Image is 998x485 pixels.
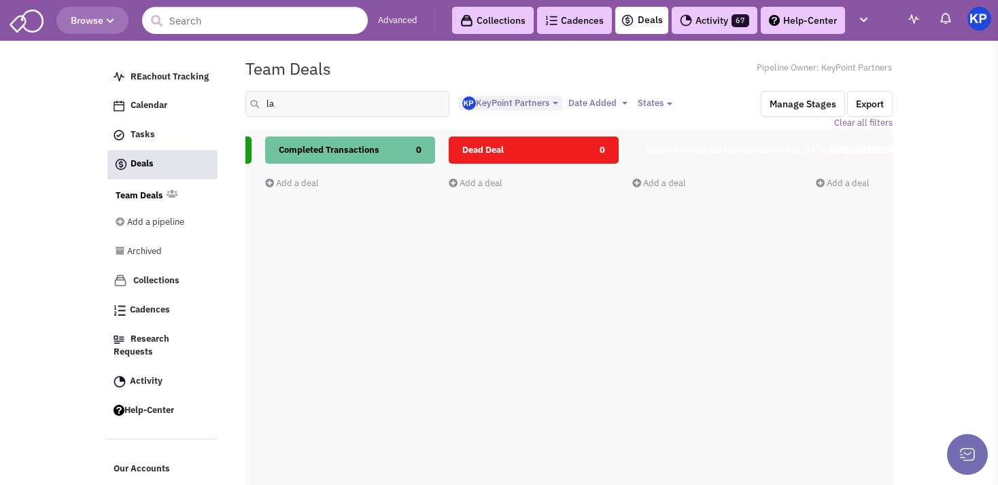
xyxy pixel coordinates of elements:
[769,15,780,26] img: help.png
[133,274,179,286] span: Collections
[245,91,449,117] input: Search deals
[416,137,421,164] span: 0
[10,7,44,33] img: SmartAdmin
[116,190,163,202] a: Team Deals
[816,177,870,189] a: Add a deal
[114,156,128,173] img: icon-deals.svg
[114,405,124,416] img: help.png
[131,100,167,111] span: Calendar
[545,16,557,25] img: Cadences_logo.png
[114,376,126,388] img: Activity.png
[107,327,217,365] a: Research Requests
[107,122,217,148] a: Tasks
[967,7,991,31] img: KeyPoint Partners
[537,7,612,34] a: Cadences
[568,97,617,109] span: Date Added
[71,14,114,26] span: Browse
[131,129,155,141] span: Tasks
[107,369,217,395] a: Activity
[452,7,534,34] a: Collections
[458,96,562,111] button: KeyPoint Partners
[732,14,749,27] span: 67
[116,239,199,265] a: Archived
[114,334,169,358] span: Research Requests
[600,137,605,164] span: 0
[834,117,893,130] a: Clear all filters
[56,7,128,34] button: Browse
[761,7,845,34] a: Help-Center
[131,71,209,82] span: REachout Tracking
[378,14,417,27] a: Advanced
[847,91,893,117] button: Export
[279,144,379,156] span: Completed Transactions
[621,12,663,29] a: Deals
[114,274,127,287] img: icon-collection-lavender.png
[462,96,476,110] img: Gp5tB00MpEGTGSMiAkF79g.png
[114,305,126,316] img: Cadences_logo.png
[680,14,692,26] img: Activity.png
[265,177,319,189] a: Add a deal
[646,144,924,156] span: [GEOGRAPHIC_DATA]/[GEOGRAPHIC_DATA], [GEOGRAPHIC_DATA]
[114,101,124,111] img: Calendar.png
[460,14,473,27] img: icon-collection-lavender-black.svg
[634,96,676,111] button: States
[462,144,504,156] span: Dead Deal
[462,97,549,109] span: KeyPoint Partners
[632,177,686,189] a: Add a deal
[621,12,634,29] img: icon-deals.svg
[564,96,632,111] button: Date Added
[107,456,217,482] a: Our Accounts
[107,93,217,119] a: Calendar
[761,91,845,117] button: Manage Stages
[130,304,170,316] span: Cadences
[114,130,124,141] img: icon-tasks.png
[114,463,170,475] span: Our Accounts
[107,65,217,90] a: REachout Tracking
[130,375,162,387] span: Activity
[449,177,502,189] a: Add a deal
[672,7,757,34] a: Activity67
[107,398,217,424] a: Help-Center
[638,97,664,109] span: States
[757,62,893,75] span: Pipeline Owner: KeyPoint Partners
[107,268,217,294] a: Collections
[107,298,217,323] a: Cadences
[142,7,368,34] input: Search
[245,60,331,77] h1: Team Deals
[107,150,218,179] a: Deals
[116,210,199,236] a: Add a pipeline
[114,336,124,344] img: Research.png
